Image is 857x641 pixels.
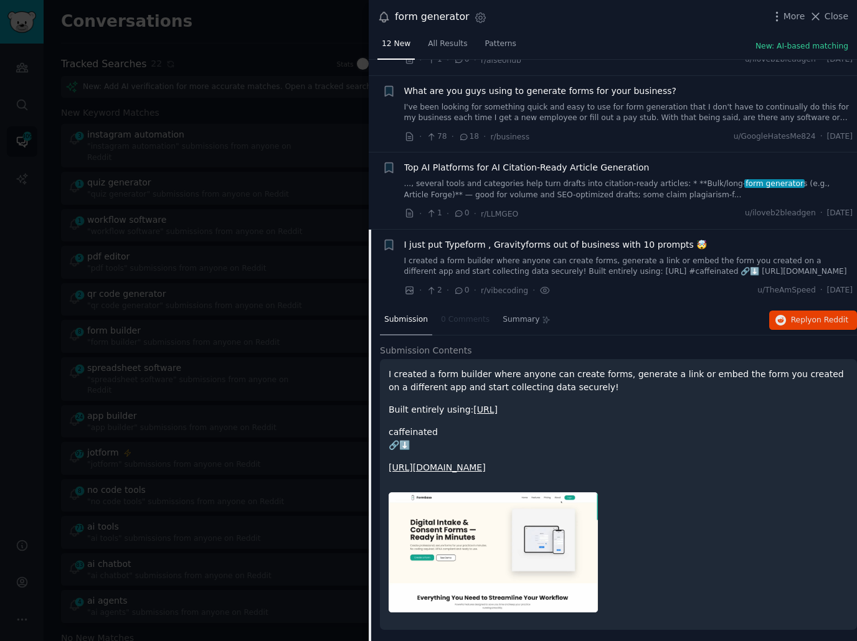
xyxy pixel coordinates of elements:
[419,54,422,67] span: ·
[734,131,816,143] span: u/GoogleHatesMe824
[474,207,476,220] span: ·
[404,179,853,200] a: ..., several tools and categories help turn drafts into citation-ready articles: * **Bulk/long-fo...
[447,207,449,220] span: ·
[827,131,853,143] span: [DATE]
[820,285,823,296] span: ·
[812,316,848,324] span: on Reddit
[827,208,853,219] span: [DATE]
[820,54,823,65] span: ·
[424,34,471,60] a: All Results
[473,405,498,414] a: [URL]
[745,208,816,219] span: u/iloveb2bleadgen
[380,344,472,357] span: Submission Contents
[481,286,528,295] span: r/vibecoding
[809,10,848,23] button: Close
[404,256,853,278] a: I created a form builder where anyone can create forms, generate a link or embed the form you cre...
[389,462,486,472] a: [URL][DOMAIN_NAME]
[827,285,853,296] span: [DATE]
[419,207,422,220] span: ·
[389,403,848,416] p: Built entirely using:
[485,39,516,50] span: Patterns
[389,426,848,439] h1: caffeinated
[453,54,469,65] span: 0
[791,315,848,326] span: Reply
[481,210,518,218] span: r/LLMGEO
[503,314,539,325] span: Summary
[384,314,428,325] span: Submission
[382,39,410,50] span: 12 New
[770,10,805,23] button: More
[784,10,805,23] span: More
[474,54,476,67] span: ·
[395,9,470,25] div: form generator
[389,439,848,452] p: 🔗⬇️
[426,285,442,296] span: 2
[377,34,415,60] a: 12 New
[458,131,479,143] span: 18
[389,492,598,612] img: I just put Typeform , Gravityforms out of business with 10 prompts 🤯
[419,284,422,297] span: ·
[426,131,447,143] span: 78
[483,130,486,143] span: ·
[769,311,857,330] button: Replyon Reddit
[827,54,853,65] span: [DATE]
[404,102,853,124] a: I've been looking for something quick and easy to use for form generation that I don't have to co...
[447,284,449,297] span: ·
[533,284,535,297] span: ·
[744,179,804,188] span: form generator
[404,238,708,251] a: I just put Typeform , Gravityforms out of business with 10 prompts 🤯
[452,130,454,143] span: ·
[447,54,449,67] span: ·
[481,56,521,65] span: r/aiseohub
[419,130,422,143] span: ·
[491,133,530,141] span: r/business
[755,41,848,52] button: New: AI-based matching
[825,10,848,23] span: Close
[426,54,442,65] span: 1
[757,285,815,296] span: u/TheAmSpeed
[404,161,650,174] a: Top AI Platforms for AI Citation-Ready Article Generation
[820,131,823,143] span: ·
[404,85,676,98] a: What are you guys using to generate forms for your business?
[428,39,467,50] span: All Results
[820,208,823,219] span: ·
[426,208,442,219] span: 1
[481,34,521,60] a: Patterns
[474,284,476,297] span: ·
[453,285,469,296] span: 0
[745,54,816,65] span: u/iloveb2bleadgen
[389,368,848,394] p: I created a form builder where anyone can create forms, generate a link or embed the form you cre...
[453,208,469,219] span: 0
